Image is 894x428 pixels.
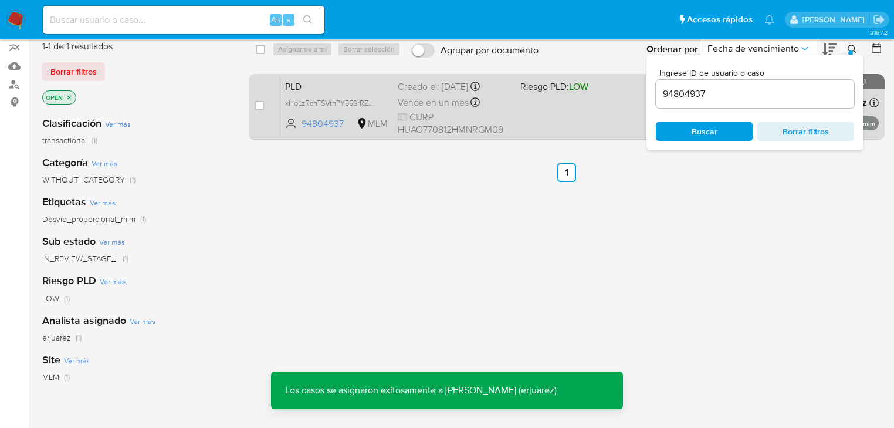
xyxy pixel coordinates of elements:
p: erika.juarez@mercadolibre.com.mx [802,14,869,25]
input: Buscar usuario o caso... [43,12,324,28]
span: Alt [271,14,280,25]
button: search-icon [296,12,320,28]
span: Accesos rápidos [687,14,753,26]
span: s [287,14,290,25]
a: Salir [873,14,885,26]
a: Notificaciones [764,15,774,25]
span: 3.157.2 [870,28,888,37]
